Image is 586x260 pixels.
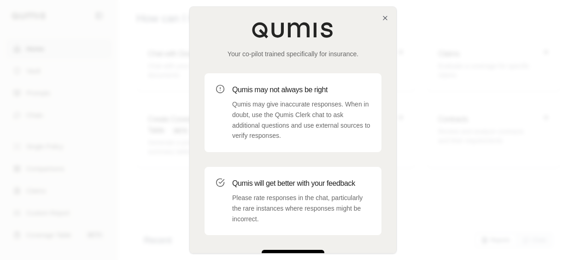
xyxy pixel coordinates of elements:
[205,49,381,59] p: Your co-pilot trained specifically for insurance.
[232,193,370,224] p: Please rate responses in the chat, particularly the rare instances where responses might be incor...
[232,84,370,95] h3: Qumis may not always be right
[232,99,370,141] p: Qumis may give inaccurate responses. When in doubt, use the Qumis Clerk chat to ask additional qu...
[232,178,370,189] h3: Qumis will get better with your feedback
[252,22,334,38] img: Qumis Logo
